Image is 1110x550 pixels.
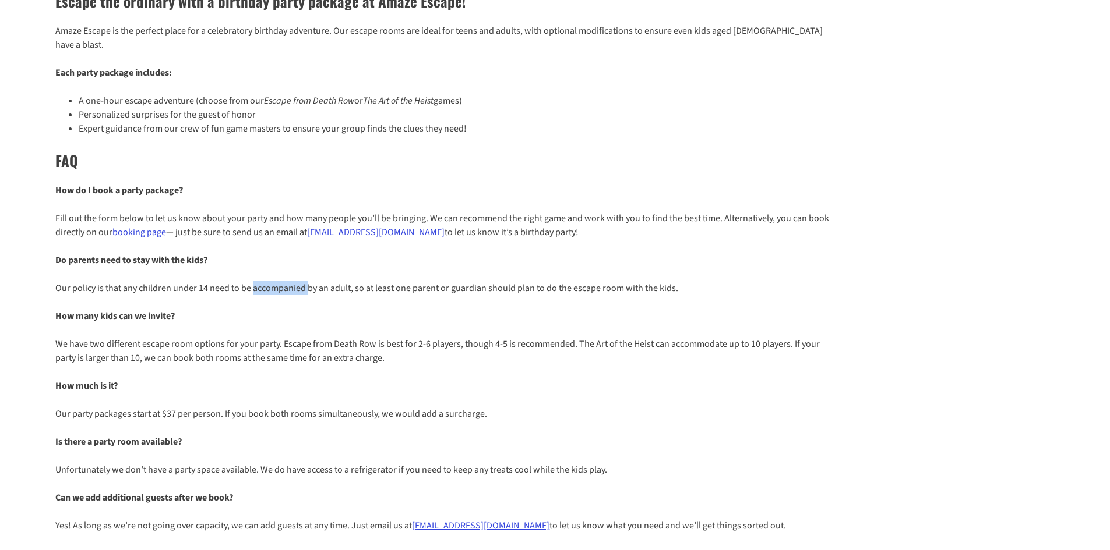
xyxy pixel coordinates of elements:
[55,491,233,504] strong: Can we add additional guests after we book?
[79,108,833,122] li: Personalized surprises for the guest of honor
[55,281,833,295] p: Our policy is that any children under 14 need to be accompanied by an adult, so at least one pare...
[55,150,833,172] h2: FAQ
[55,24,833,52] p: Amaze Escape is the perfect place for a celebratory birthday adventure. Our escape rooms are idea...
[55,519,833,533] p: Yes! As long as we’re not going over capacity, we can add guests at any time. Just email us at to...
[79,94,833,108] li: A one-hour escape adventure (choose from our or games)
[55,310,175,322] strong: How many kids can we invite?
[55,379,118,392] strong: How much is it?
[412,519,549,532] a: [EMAIL_ADDRESS][DOMAIN_NAME]
[55,211,833,239] p: Fill out the form below to let us know about your party and how many people you’ll be bringing. W...
[55,435,182,448] strong: Is there a party room available?
[55,407,833,421] p: Our party packages start at $37 per person. If you book both rooms simultaneously, we would add a...
[55,254,207,267] strong: Do parents need to stay with the kids?
[363,94,434,107] em: The Art of the Heist
[55,184,183,197] strong: How do I book a party package?
[264,94,354,107] em: Escape from Death Row
[55,66,172,79] strong: Each party package includes:
[112,226,166,239] a: booking page
[55,463,833,477] p: Unfortunately we don’t have a party space available. We do have access to a refrigerator if you n...
[307,226,445,239] a: [EMAIL_ADDRESS][DOMAIN_NAME]
[79,122,833,136] li: Expert guidance from our crew of fun game masters to ensure your group finds the clues they need!
[55,337,833,365] p: We have two different escape room options for your party. Escape from Death Row is best for 2-6 p...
